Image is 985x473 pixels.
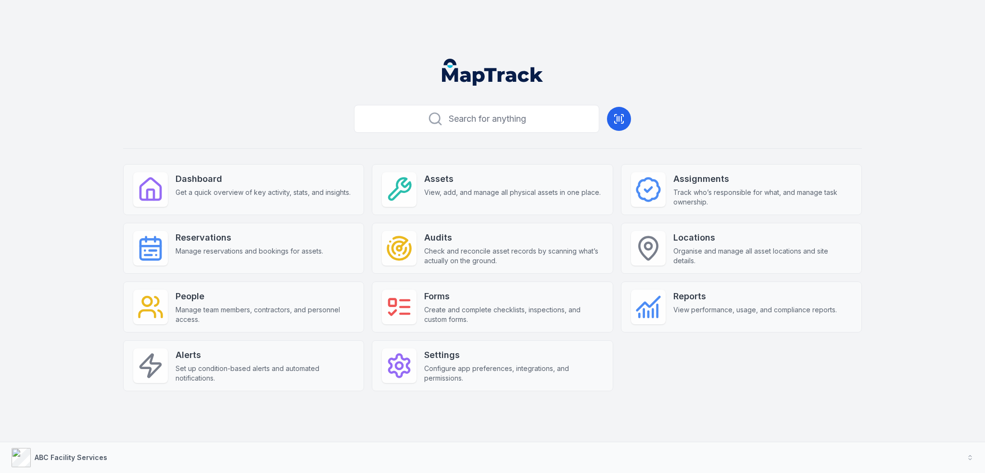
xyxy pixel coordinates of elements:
[621,281,862,332] a: ReportsView performance, usage, and compliance reports.
[176,290,354,303] strong: People
[424,348,603,362] strong: Settings
[35,453,107,461] strong: ABC Facility Services
[673,246,852,266] span: Organise and manage all asset locations and site details.
[673,290,837,303] strong: Reports
[673,231,852,244] strong: Locations
[424,246,603,266] span: Check and reconcile asset records by scanning what’s actually on the ground.
[354,105,599,133] button: Search for anything
[673,172,852,186] strong: Assignments
[621,223,862,274] a: LocationsOrganise and manage all asset locations and site details.
[176,172,351,186] strong: Dashboard
[372,340,613,391] a: SettingsConfigure app preferences, integrations, and permissions.
[621,164,862,215] a: AssignmentsTrack who’s responsible for what, and manage task ownership.
[372,281,613,332] a: FormsCreate and complete checklists, inspections, and custom forms.
[424,172,601,186] strong: Assets
[176,305,354,324] span: Manage team members, contractors, and personnel access.
[424,188,601,197] span: View, add, and manage all physical assets in one place.
[427,59,558,86] nav: Global
[176,188,351,197] span: Get a quick overview of key activity, stats, and insights.
[123,281,364,332] a: PeopleManage team members, contractors, and personnel access.
[424,305,603,324] span: Create and complete checklists, inspections, and custom forms.
[176,364,354,383] span: Set up condition-based alerts and automated notifications.
[372,223,613,274] a: AuditsCheck and reconcile asset records by scanning what’s actually on the ground.
[424,290,603,303] strong: Forms
[372,164,613,215] a: AssetsView, add, and manage all physical assets in one place.
[673,305,837,315] span: View performance, usage, and compliance reports.
[424,364,603,383] span: Configure app preferences, integrations, and permissions.
[176,348,354,362] strong: Alerts
[673,188,852,207] span: Track who’s responsible for what, and manage task ownership.
[123,223,364,274] a: ReservationsManage reservations and bookings for assets.
[123,340,364,391] a: AlertsSet up condition-based alerts and automated notifications.
[176,246,323,256] span: Manage reservations and bookings for assets.
[176,231,323,244] strong: Reservations
[449,112,526,126] span: Search for anything
[123,164,364,215] a: DashboardGet a quick overview of key activity, stats, and insights.
[424,231,603,244] strong: Audits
